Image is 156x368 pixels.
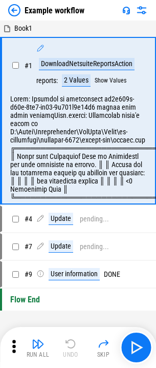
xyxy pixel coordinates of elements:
div: Lorem: Ipsumdol si ametconsect ad2e609s-d60e-8te7-in03-9u701l9e14d6 magnaa enim admin veniamqUisn... [2,93,155,203]
div: Update [49,240,73,253]
span: Book1 [14,24,32,32]
span: # 9 [25,270,32,278]
img: Back [8,4,20,16]
div: 2 Values [62,74,91,87]
div: reports : [36,77,58,85]
img: Run All [32,338,44,350]
div: pending... [80,215,109,223]
button: Run All [21,335,54,360]
div: Skip [97,352,110,358]
img: Settings menu [136,4,148,16]
span: # 1 [25,62,32,70]
span: # 4 [25,215,32,223]
img: Main button [128,339,144,356]
button: Show Values [95,77,126,84]
div: DownloadNetsuiteReportsAction [39,58,135,70]
div: DONE [36,268,120,280]
div: Example workflow [25,6,84,15]
div: User information [49,268,100,280]
div: Run All [27,352,50,358]
div: Update [49,213,73,225]
div: pending... [80,243,109,251]
img: Skip [97,338,109,350]
img: Support [122,6,130,14]
span: # 7 [25,242,32,251]
button: Skip [87,335,120,360]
